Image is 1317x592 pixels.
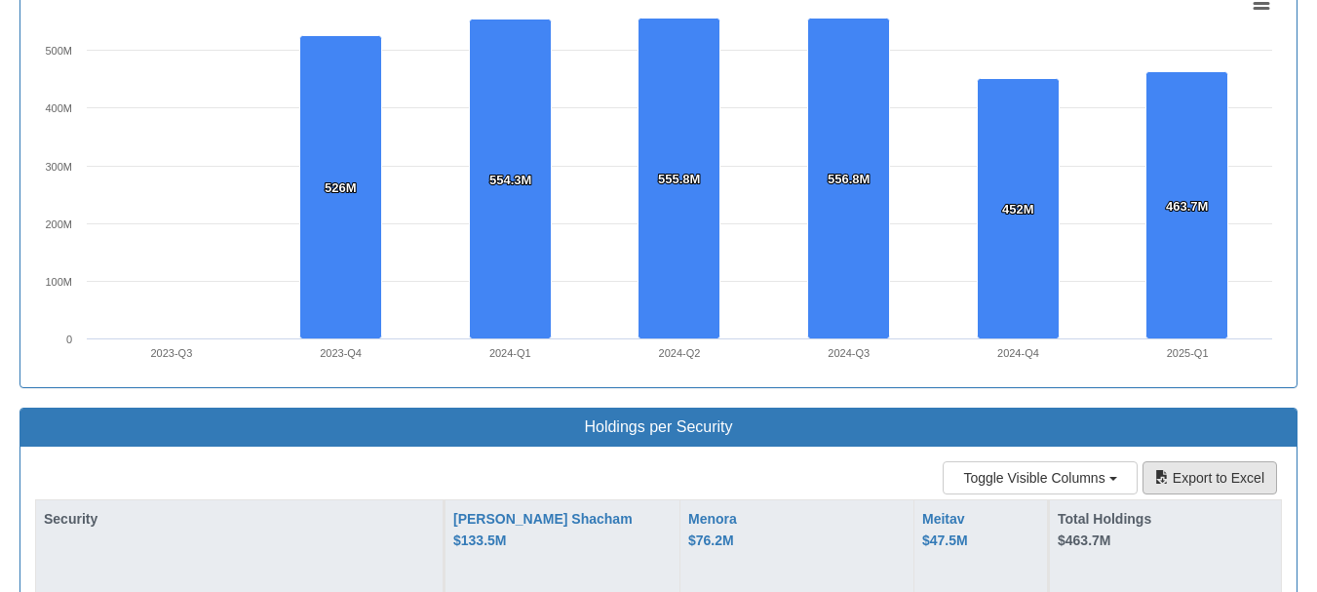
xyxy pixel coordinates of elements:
div: Menora [688,508,737,552]
tspan: 556.8M [828,172,870,186]
button: Meitav $47.5M [922,508,968,552]
tspan: 526M [325,180,357,195]
text: 2024-Q3 [828,347,870,359]
button: [PERSON_NAME] Shacham $133.5M [453,508,633,552]
text: 2025-Q1 [1167,347,1209,359]
button: Menora $76.2M [688,508,737,552]
text: 300M [45,161,72,173]
text: 400M [45,102,72,114]
tspan: 554.3M [489,173,531,187]
h3: Holdings per Security [35,418,1282,436]
button: Export to Excel [1143,461,1277,494]
span: $463.7M [1058,533,1110,548]
text: 2024-Q2 [659,347,701,359]
text: 500M [45,45,72,57]
span: $76.2M [688,533,734,548]
button: Toggle Visible Columns [943,461,1138,494]
text: 0 [66,334,72,345]
text: 2024-Q1 [489,347,531,359]
text: 200M [45,218,72,230]
span: $47.5M [922,533,968,548]
text: 2023-Q3 [150,347,192,359]
span: $133.5M [453,533,506,548]
div: Total Holdings [1058,508,1272,552]
div: Security [36,500,443,537]
text: 100M [45,276,72,288]
tspan: 452M [1002,202,1034,217]
text: 2023-Q4 [320,347,362,359]
tspan: 555.8M [658,172,700,186]
div: Meitav [922,508,968,552]
tspan: 463.7M [1166,199,1208,214]
text: 2024-Q4 [997,347,1039,359]
div: [PERSON_NAME] Shacham [453,508,633,552]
